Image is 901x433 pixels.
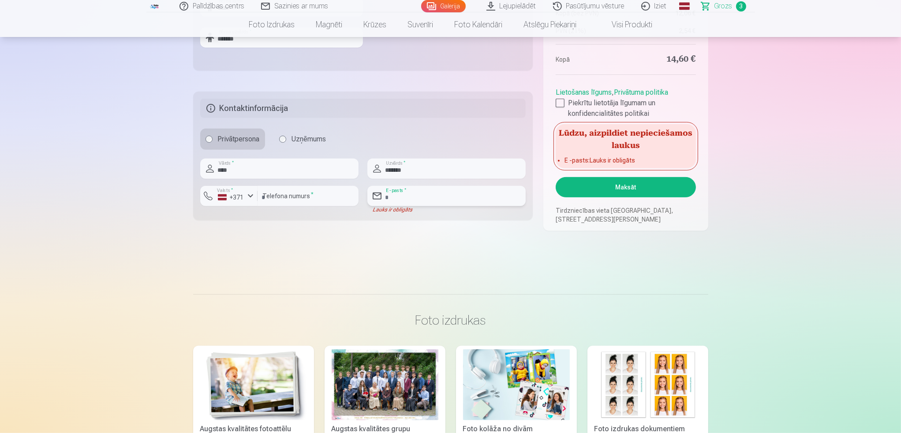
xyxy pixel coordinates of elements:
[206,136,213,143] input: Privātpersona
[630,53,696,66] dd: 14,60 €
[200,186,258,206] button: Valsts*+371
[556,98,695,119] label: Piekrītu lietotāja līgumam un konfidencialitātes politikai
[463,349,570,420] img: Foto kolāža no divām fotogrāfijām
[305,12,353,37] a: Magnēti
[556,124,695,152] h5: Lūdzu, aizpildiet nepieciešamos laukus
[214,187,236,193] label: Valsts
[353,12,397,37] a: Krūzes
[556,88,612,96] a: Lietošanas līgums
[587,12,663,37] a: Visi produkti
[274,129,332,150] label: Uzņēmums
[594,349,701,420] img: Foto izdrukas dokumentiem
[444,12,513,37] a: Foto kalendāri
[556,53,621,66] dt: Kopā
[279,136,286,143] input: Uzņēmums
[714,1,733,11] span: Grozs
[367,206,526,213] div: Lauks ir obligāts
[736,1,746,11] span: 3
[513,12,587,37] a: Atslēgu piekariņi
[565,156,687,165] li: E -pasts : Lauks ir obligāts
[200,349,307,420] img: Augstas kvalitātes fotoattēlu izdrukas
[556,177,695,197] button: Maksāt
[556,206,695,224] p: Tirdzniecības vieta [GEOGRAPHIC_DATA], [STREET_ADDRESS][PERSON_NAME]
[397,12,444,37] a: Suvenīri
[150,4,160,9] img: /fa3
[200,129,265,150] label: Privātpersona
[200,312,701,328] h3: Foto izdrukas
[238,12,305,37] a: Foto izdrukas
[614,88,668,96] a: Privātuma politika
[218,193,244,202] div: +371
[556,84,695,119] div: ,
[200,99,526,118] h5: Kontaktinformācija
